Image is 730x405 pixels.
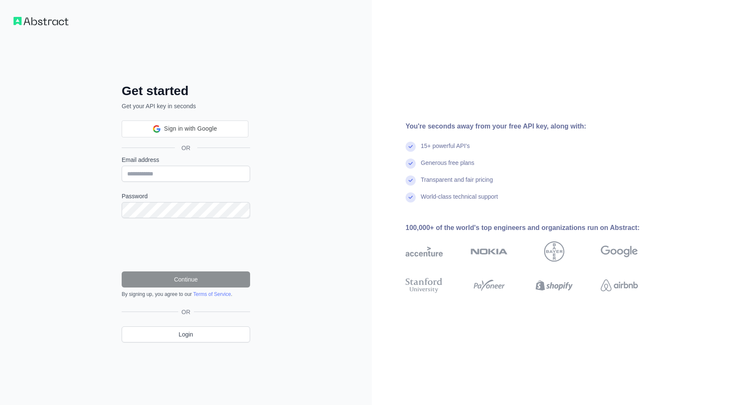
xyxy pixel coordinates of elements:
img: check mark [406,192,416,202]
button: Continue [122,271,250,287]
div: Sign in with Google [122,120,248,137]
label: Email address [122,156,250,164]
img: accenture [406,241,443,262]
div: By signing up, you agree to our . [122,291,250,298]
p: Get your API key in seconds [122,102,250,110]
img: Workflow [14,17,68,25]
div: You're seconds away from your free API key, along with: [406,121,665,131]
img: shopify [536,276,573,295]
h2: Get started [122,83,250,99]
img: check mark [406,142,416,152]
div: Transparent and fair pricing [421,175,493,192]
img: stanford university [406,276,443,295]
div: World-class technical support [421,192,498,209]
img: airbnb [601,276,638,295]
iframe: reCAPTCHA [122,228,250,261]
div: Generous free plans [421,159,474,175]
span: OR [175,144,197,152]
span: Sign in with Google [164,124,217,133]
img: google [601,241,638,262]
img: check mark [406,159,416,169]
div: 100,000+ of the world's top engineers and organizations run on Abstract: [406,223,665,233]
img: bayer [544,241,564,262]
a: Terms of Service [193,291,231,297]
span: OR [178,308,194,316]
img: check mark [406,175,416,186]
label: Password [122,192,250,200]
img: payoneer [471,276,508,295]
img: nokia [471,241,508,262]
a: Login [122,326,250,342]
div: 15+ powerful API's [421,142,470,159]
